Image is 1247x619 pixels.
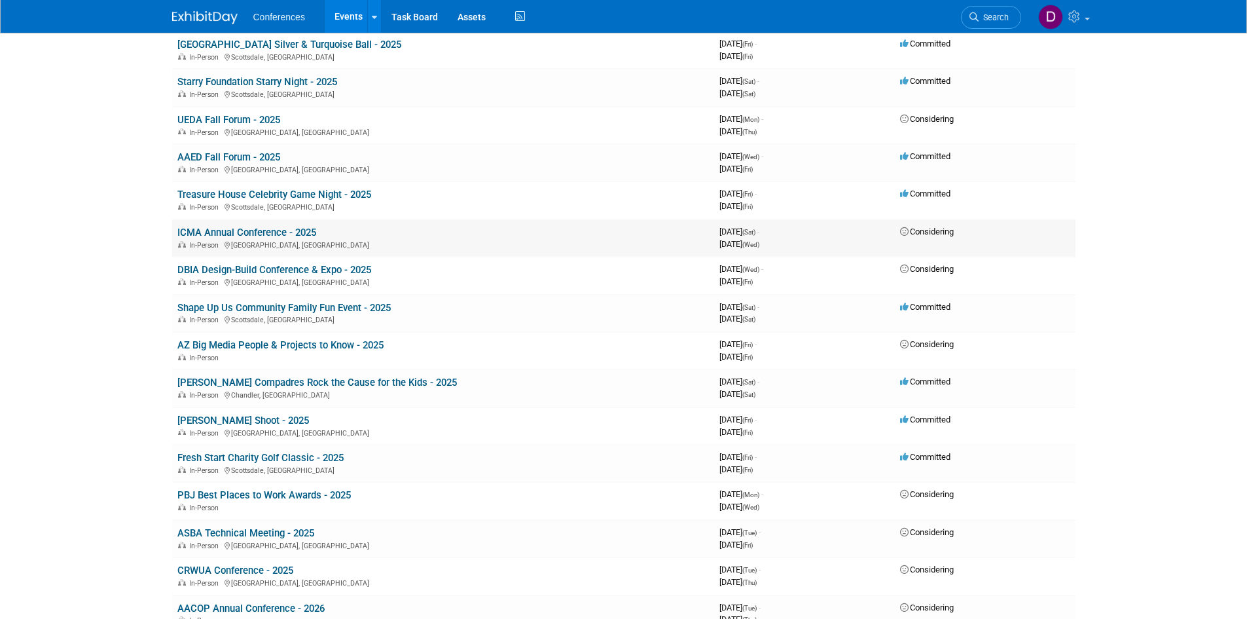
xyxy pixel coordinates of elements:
span: [DATE] [719,201,753,211]
img: In-Person Event [178,90,186,97]
span: (Sat) [742,229,755,236]
span: (Fri) [742,278,753,286]
span: [DATE] [719,540,753,550]
a: AZ Big Media People & Projects to Know - 2025 [177,339,384,351]
span: [DATE] [719,88,755,98]
span: [DATE] [719,314,755,324]
img: In-Person Event [178,166,186,172]
span: [DATE] [719,276,753,286]
a: ASBA Technical Meeting - 2025 [177,527,314,539]
span: (Fri) [742,466,753,474]
img: In-Person Event [178,429,186,436]
a: UEDA Fall Forum - 2025 [177,114,280,126]
span: - [759,527,761,537]
span: In-Person [189,241,223,250]
div: [GEOGRAPHIC_DATA], [GEOGRAPHIC_DATA] [177,164,709,174]
span: In-Person [189,504,223,512]
span: In-Person [189,542,223,550]
span: In-Person [189,128,223,137]
span: Committed [900,76,950,86]
span: [DATE] [719,114,763,124]
span: - [755,339,757,349]
img: In-Person Event [178,241,186,248]
span: In-Person [189,354,223,362]
a: Starry Foundation Starry Night - 2025 [177,76,337,88]
span: [DATE] [719,415,757,424]
a: DBIA Design-Build Conference & Expo - 2025 [177,264,371,276]
span: Committed [900,302,950,312]
span: - [757,227,759,236]
div: [GEOGRAPHIC_DATA], [GEOGRAPHIC_DATA] [177,427,709,438]
span: In-Person [189,166,223,174]
div: Scottsdale, [GEOGRAPHIC_DATA] [177,201,709,212]
a: Search [961,6,1021,29]
span: (Fri) [742,53,753,60]
div: [GEOGRAPHIC_DATA], [GEOGRAPHIC_DATA] [177,239,709,250]
span: In-Person [189,466,223,475]
span: (Wed) [742,504,759,511]
span: [DATE] [719,189,757,198]
span: In-Person [189,579,223,588]
span: Committed [900,415,950,424]
span: (Mon) [742,491,759,498]
span: Committed [900,151,950,161]
span: (Sat) [742,391,755,398]
div: Scottsdale, [GEOGRAPHIC_DATA] [177,51,709,62]
div: [GEOGRAPHIC_DATA], [GEOGRAPHIC_DATA] [177,276,709,287]
span: In-Person [189,90,223,99]
a: AAED Fall Forum - 2025 [177,151,280,163]
span: - [761,264,763,274]
div: [GEOGRAPHIC_DATA], [GEOGRAPHIC_DATA] [177,540,709,550]
span: (Sat) [742,316,755,323]
img: In-Person Event [178,579,186,586]
span: [DATE] [719,339,757,349]
span: Committed [900,377,950,386]
span: - [757,302,759,312]
span: (Fri) [742,41,753,48]
span: Committed [900,39,950,48]
a: AACOP Annual Conference - 2026 [177,603,325,614]
a: [GEOGRAPHIC_DATA] Silver & Turquoise Ball - 2025 [177,39,401,50]
img: In-Person Event [178,278,186,285]
span: (Fri) [742,191,753,198]
span: (Sat) [742,379,755,386]
span: (Sat) [742,90,755,98]
span: [DATE] [719,377,759,386]
span: (Wed) [742,241,759,248]
span: (Sat) [742,304,755,311]
span: (Fri) [742,203,753,210]
span: [DATE] [719,565,761,574]
span: (Fri) [742,417,753,424]
span: (Fri) [742,341,753,348]
a: ICMA Annual Conference - 2025 [177,227,316,238]
span: [DATE] [719,427,753,437]
span: Considering [900,264,954,274]
span: - [755,415,757,424]
span: [DATE] [719,527,761,537]
span: [DATE] [719,76,759,86]
span: [DATE] [719,51,753,61]
span: [DATE] [719,264,763,274]
span: [DATE] [719,164,753,174]
span: - [759,603,761,612]
span: (Thu) [742,579,757,586]
span: In-Person [189,203,223,212]
span: Committed [900,189,950,198]
span: [DATE] [719,227,759,236]
span: [DATE] [719,126,757,136]
span: [DATE] [719,464,753,474]
span: [DATE] [719,352,753,362]
div: [GEOGRAPHIC_DATA], [GEOGRAPHIC_DATA] [177,126,709,137]
span: In-Person [189,53,223,62]
span: Search [979,12,1009,22]
span: Committed [900,452,950,462]
a: [PERSON_NAME] Compadres Rock the Cause for the Kids - 2025 [177,377,457,388]
img: In-Person Event [178,542,186,548]
span: [DATE] [719,151,763,161]
span: [DATE] [719,239,759,249]
img: In-Person Event [178,128,186,135]
span: [DATE] [719,489,763,499]
span: In-Person [189,429,223,438]
span: (Fri) [742,166,753,173]
span: (Tue) [742,567,757,574]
